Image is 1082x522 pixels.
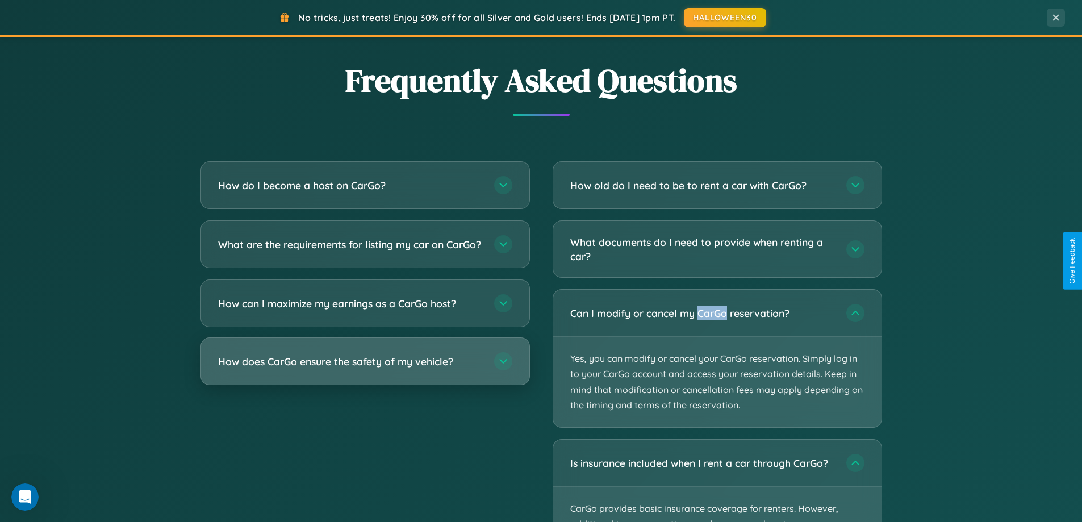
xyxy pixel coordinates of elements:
div: Give Feedback [1068,238,1076,284]
h3: How does CarGo ensure the safety of my vehicle? [218,354,483,369]
span: No tricks, just treats! Enjoy 30% off for all Silver and Gold users! Ends [DATE] 1pm PT. [298,12,675,23]
h3: What are the requirements for listing my car on CarGo? [218,237,483,252]
iframe: Intercom live chat [11,483,39,511]
button: HALLOWEEN30 [684,8,766,27]
h3: Can I modify or cancel my CarGo reservation? [570,306,835,320]
h3: How can I maximize my earnings as a CarGo host? [218,297,483,311]
h3: How old do I need to be to rent a car with CarGo? [570,178,835,193]
p: Yes, you can modify or cancel your CarGo reservation. Simply log in to your CarGo account and acc... [553,337,882,427]
h3: How do I become a host on CarGo? [218,178,483,193]
h3: Is insurance included when I rent a car through CarGo? [570,456,835,470]
h3: What documents do I need to provide when renting a car? [570,235,835,263]
h2: Frequently Asked Questions [200,59,882,102]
